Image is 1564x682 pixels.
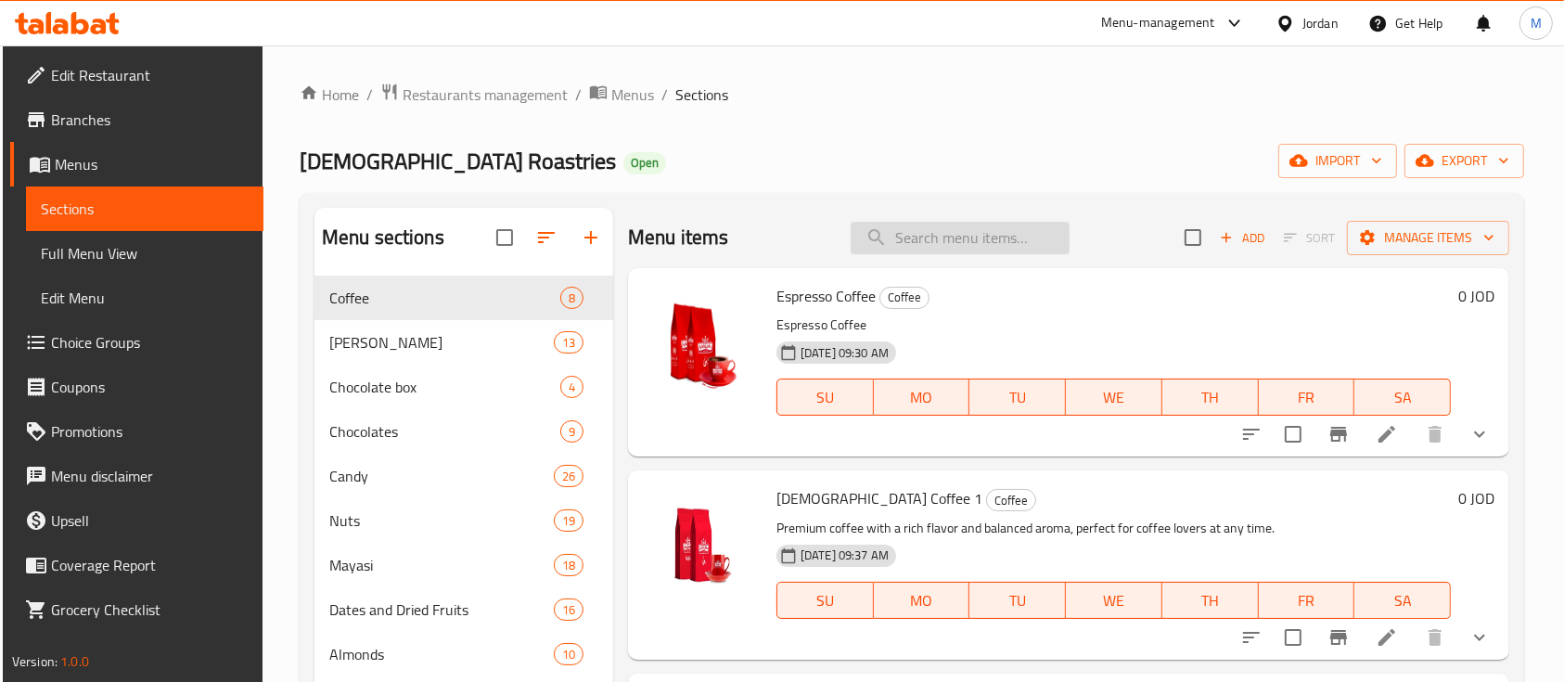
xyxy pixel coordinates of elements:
span: [PERSON_NAME] [329,331,554,354]
span: Chocolates [329,420,560,443]
span: WE [1073,384,1155,411]
span: Version: [12,650,58,674]
span: import [1293,149,1382,173]
a: Upsell [10,498,264,543]
div: [PERSON_NAME]13 [314,320,613,365]
a: Restaurants management [380,83,568,107]
span: Restaurants management [403,84,568,106]
button: SU [776,379,874,416]
span: TH [1170,587,1251,614]
h2: Menu sections [322,224,444,251]
span: 8 [561,290,583,307]
span: TU [977,384,1058,411]
h6: 0 JOD [1458,283,1494,309]
a: Promotions [10,409,264,454]
span: M [1531,13,1542,33]
span: SU [785,587,866,614]
span: Select to update [1274,618,1313,657]
a: Full Menu View [26,231,264,276]
span: Menu disclaimer [51,465,250,487]
a: Edit Restaurant [10,53,264,97]
button: FR [1259,582,1355,619]
div: Mayasi18 [314,543,613,587]
button: delete [1413,615,1457,660]
button: TU [969,582,1066,619]
button: SU [776,582,874,619]
span: Coupons [51,376,250,398]
span: FR [1266,384,1348,411]
a: Edit Menu [26,276,264,320]
div: Chocolates9 [314,409,613,454]
span: 13 [555,334,583,352]
span: Espresso Coffee [776,282,876,310]
span: [DATE] 09:37 AM [793,547,896,564]
span: export [1419,149,1509,173]
span: 16 [555,601,583,619]
span: Edit Menu [41,287,250,309]
span: Full Menu View [41,242,250,264]
span: MO [881,587,963,614]
span: Promotions [51,420,250,443]
li: / [575,84,582,106]
span: 1.0.0 [60,650,89,674]
nav: breadcrumb [300,83,1524,107]
span: Coffee [329,287,560,309]
span: [DEMOGRAPHIC_DATA] Roastries [300,140,616,182]
span: Open [623,155,666,171]
button: show more [1457,412,1502,457]
button: Add [1212,224,1272,252]
a: Grocery Checklist [10,587,264,632]
span: Branches [51,109,250,131]
a: Menus [589,83,654,107]
div: Candy [329,465,554,487]
button: delete [1413,412,1457,457]
div: items [554,598,583,621]
a: Choice Groups [10,320,264,365]
button: export [1404,144,1524,178]
span: Grocery Checklist [51,598,250,621]
span: 18 [555,557,583,574]
img: Espresso Coffee [643,283,762,402]
a: Coverage Report [10,543,264,587]
span: SA [1362,384,1443,411]
span: 26 [555,468,583,485]
span: Edit Restaurant [51,64,250,86]
svg: Show Choices [1468,626,1491,649]
a: Edit menu item [1376,423,1398,445]
h2: Menu items [628,224,729,251]
div: items [554,554,583,576]
span: Menus [611,84,654,106]
span: FR [1266,587,1348,614]
span: Nuts [329,509,554,532]
button: WE [1066,582,1162,619]
span: SA [1362,587,1443,614]
span: Dates and Dried Fruits [329,598,554,621]
button: SA [1354,379,1451,416]
span: Sections [41,198,250,220]
span: Almonds [329,643,554,665]
span: 10 [555,646,583,663]
span: MO [881,384,963,411]
span: Select to update [1274,415,1313,454]
span: [DATE] 09:30 AM [793,344,896,362]
button: show more [1457,615,1502,660]
div: Candy26 [314,454,613,498]
button: Manage items [1347,221,1509,255]
div: items [554,509,583,532]
div: items [560,376,583,398]
div: items [560,287,583,309]
button: sort-choices [1229,615,1274,660]
button: FR [1259,379,1355,416]
span: Manage items [1362,226,1494,250]
a: Home [300,84,359,106]
div: items [554,643,583,665]
span: [DEMOGRAPHIC_DATA] Coffee 1 [776,484,982,512]
span: Select section first [1272,224,1347,252]
span: Add item [1212,224,1272,252]
div: Mayasi [329,554,554,576]
div: Chocolate box4 [314,365,613,409]
svg: Show Choices [1468,423,1491,445]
